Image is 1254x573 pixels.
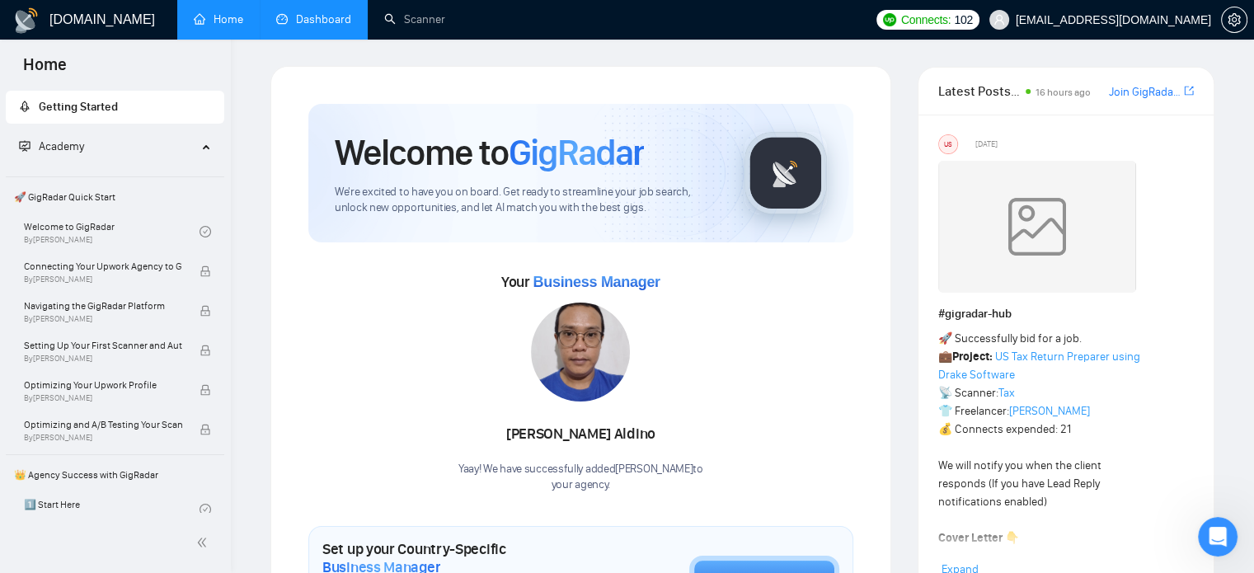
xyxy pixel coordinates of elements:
span: By [PERSON_NAME] [24,314,182,324]
span: Optimizing and A/B Testing Your Scanner for Better Results [24,416,182,433]
span: 16 hours ago [1036,87,1091,98]
span: Home [10,53,80,87]
strong: Cover Letter 👇 [938,531,1019,545]
span: lock [200,265,211,277]
a: Welcome to GigRadarBy[PERSON_NAME] [24,214,200,250]
span: lock [200,384,211,396]
span: We're excited to have you on board. Get ready to streamline your job search, unlock new opportuni... [335,185,718,216]
span: fund-projection-screen [19,140,31,152]
span: Setting Up Your First Scanner and Auto-Bidder [24,337,182,354]
a: Join GigRadar Slack Community [1109,83,1181,101]
strong: Project: [952,350,993,364]
img: logo [13,7,40,34]
div: US [939,135,957,153]
span: lock [200,305,211,317]
iframe: Intercom live chat [1198,517,1238,557]
span: check-circle [200,504,211,515]
span: GigRadar [509,130,644,175]
span: Optimizing Your Upwork Profile [24,377,182,393]
span: export [1184,84,1194,97]
p: your agency . [458,477,703,493]
span: Latest Posts from the GigRadar Community [938,81,1021,101]
a: Tax [998,386,1015,400]
div: [PERSON_NAME] Aldino [458,420,703,449]
button: setting [1221,7,1247,33]
img: upwork-logo.png [883,13,896,26]
a: setting [1221,13,1247,26]
span: double-left [196,534,213,551]
h1: Welcome to [335,130,644,175]
span: Getting Started [39,100,118,114]
span: Navigating the GigRadar Platform [24,298,182,314]
img: weqQh+iSagEgQAAAABJRU5ErkJggg== [938,161,1136,293]
a: [PERSON_NAME] [1009,404,1090,418]
span: user [993,14,1005,26]
span: check-circle [200,226,211,237]
a: 1️⃣ Start Here [24,491,200,528]
a: homeHome [194,12,243,26]
span: Business Manager [533,274,660,290]
span: Connecting Your Upwork Agency to GigRadar [24,258,182,275]
a: US Tax Return Preparer using Drake Software [938,350,1140,382]
span: setting [1222,13,1247,26]
a: dashboardDashboard [276,12,351,26]
span: 🚀 GigRadar Quick Start [7,181,223,214]
span: Your [501,273,660,291]
span: Connects: [901,11,951,29]
a: searchScanner [384,12,445,26]
h1: # gigradar-hub [938,305,1194,323]
img: gigradar-logo.png [744,132,827,214]
span: By [PERSON_NAME] [24,433,182,443]
span: By [PERSON_NAME] [24,354,182,364]
span: Academy [39,139,84,153]
span: [DATE] [975,137,998,152]
span: lock [200,424,211,435]
div: Yaay! We have successfully added [PERSON_NAME] to [458,462,703,493]
span: lock [200,345,211,356]
a: export [1184,83,1194,99]
img: 1705655109783-IMG-20240116-WA0032.jpg [531,303,630,402]
span: By [PERSON_NAME] [24,393,182,403]
span: 102 [954,11,972,29]
li: Getting Started [6,91,224,124]
span: rocket [19,101,31,112]
span: Academy [19,139,84,153]
span: By [PERSON_NAME] [24,275,182,284]
span: 👑 Agency Success with GigRadar [7,458,223,491]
